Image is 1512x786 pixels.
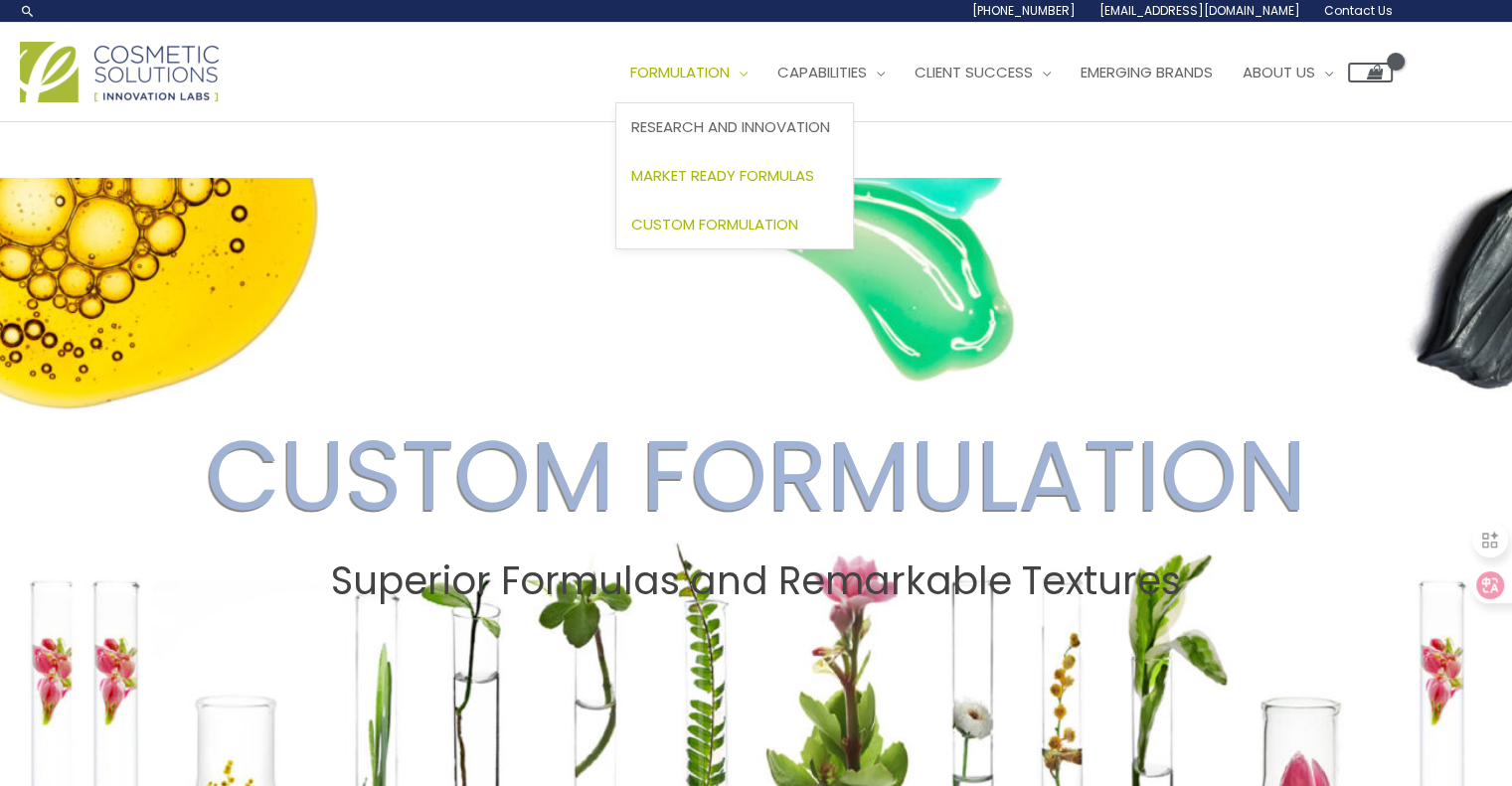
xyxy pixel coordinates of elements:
[1324,2,1393,19] span: Contact Us
[631,116,830,137] span: Research and Innovation
[600,43,1393,102] nav: Site Navigation
[631,165,814,186] span: Market Ready Formulas
[762,43,900,102] a: Capabilities
[19,558,1493,604] h2: Superior Formulas and Remarkable Textures
[631,214,798,235] span: Custom Formulation
[20,3,36,19] a: Search icon link
[1099,2,1300,19] span: [EMAIL_ADDRESS][DOMAIN_NAME]
[630,62,730,82] span: Formulation
[19,417,1493,535] h2: CUSTOM FORMULATION
[1081,62,1213,82] span: Emerging Brands
[900,43,1066,102] a: Client Success
[616,103,853,152] a: Research and Innovation
[1348,63,1393,82] a: View Shopping Cart, empty
[972,2,1076,19] span: [PHONE_NUMBER]
[615,43,762,102] a: Formulation
[1228,43,1348,102] a: About Us
[616,200,853,248] a: Custom Formulation
[777,62,867,82] span: Capabilities
[1243,62,1315,82] span: About Us
[20,42,219,102] img: Cosmetic Solutions Logo
[915,62,1033,82] span: Client Success
[1066,43,1228,102] a: Emerging Brands
[616,152,853,201] a: Market Ready Formulas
